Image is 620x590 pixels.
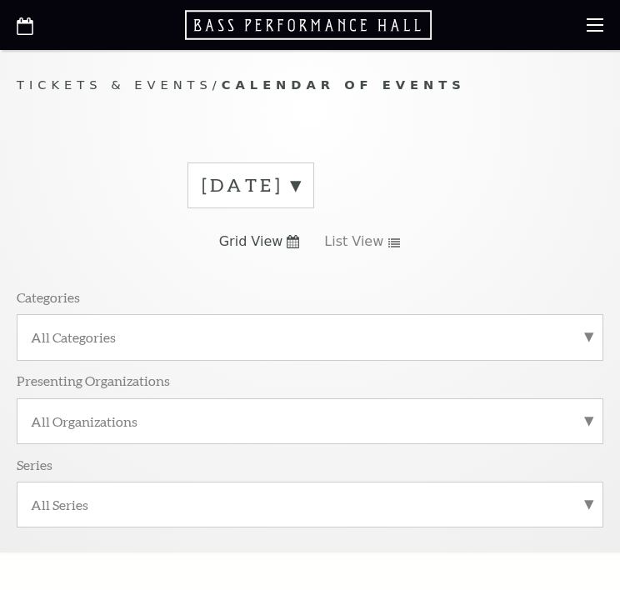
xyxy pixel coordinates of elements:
[31,496,589,513] label: All Series
[222,77,466,92] span: Calendar of Events
[17,75,603,96] p: /
[17,456,52,473] p: Series
[219,232,283,251] span: Grid View
[202,172,300,198] label: [DATE]
[17,372,170,389] p: Presenting Organizations
[324,232,383,251] span: List View
[17,288,80,306] p: Categories
[31,328,589,346] label: All Categories
[17,77,212,92] span: Tickets & Events
[31,412,589,430] label: All Organizations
